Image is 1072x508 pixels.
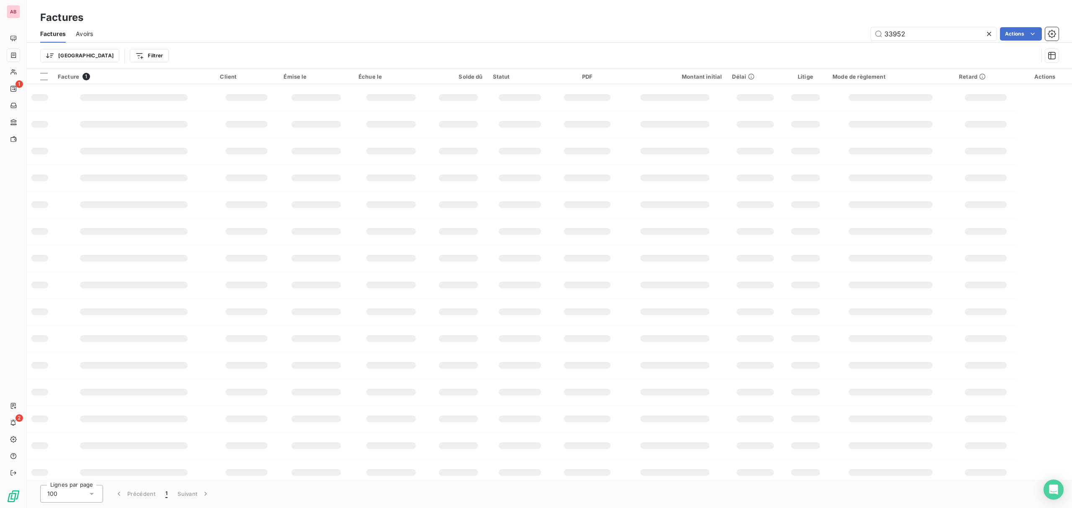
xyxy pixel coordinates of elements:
span: Facture [58,73,79,80]
button: [GEOGRAPHIC_DATA] [40,49,119,62]
span: Factures [40,30,66,38]
img: Logo LeanPay [7,490,20,503]
button: Filtrer [130,49,168,62]
span: 100 [47,490,57,498]
div: Retard [959,73,1013,80]
div: Actions [1023,73,1067,80]
div: Statut [493,73,547,80]
div: Délai [732,73,778,80]
div: Échue le [358,73,424,80]
span: 1 [82,73,90,80]
input: Rechercher [871,27,997,41]
div: AB [7,5,20,18]
div: Open Intercom Messenger [1044,480,1064,500]
span: Avoirs [76,30,93,38]
div: Solde dû [434,73,482,80]
span: 2 [15,414,23,422]
div: PDF [557,73,618,80]
h3: Factures [40,10,83,25]
span: 1 [165,490,167,498]
div: Mode de règlement [832,73,949,80]
button: Actions [1000,27,1042,41]
button: Précédent [110,485,160,503]
div: Montant initial [628,73,722,80]
div: Émise le [283,73,348,80]
button: 1 [160,485,173,503]
button: Suivant [173,485,215,503]
span: 1 [15,80,23,88]
div: Client [220,73,273,80]
div: Litige [789,73,822,80]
